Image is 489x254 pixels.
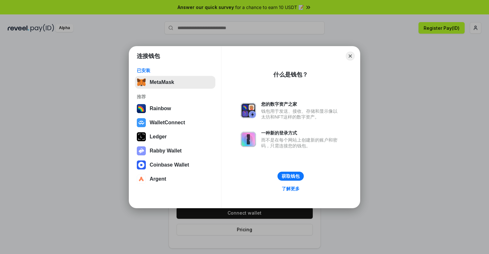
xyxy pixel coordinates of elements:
div: Argent [150,176,166,182]
div: WalletConnect [150,120,185,126]
button: Coinbase Wallet [135,159,215,171]
button: WalletConnect [135,116,215,129]
div: Ledger [150,134,167,140]
button: Argent [135,173,215,185]
button: MetaMask [135,76,215,89]
button: Rabby Wallet [135,144,215,157]
div: 一种新的登录方式 [261,130,341,136]
button: Close [346,52,355,61]
a: 了解更多 [278,184,303,193]
div: Rabby Wallet [150,148,182,154]
div: 什么是钱包？ [273,71,308,78]
div: 获取钱包 [282,173,300,179]
h1: 连接钱包 [137,52,160,60]
div: MetaMask [150,79,174,85]
button: Ledger [135,130,215,143]
img: svg+xml,%3Csvg%20xmlns%3D%22http%3A%2F%2Fwww.w3.org%2F2000%2Fsvg%22%20fill%3D%22none%22%20viewBox... [241,132,256,147]
img: svg+xml,%3Csvg%20width%3D%2228%22%20height%3D%2228%22%20viewBox%3D%220%200%2028%2028%22%20fill%3D... [137,160,146,169]
img: svg+xml,%3Csvg%20width%3D%22120%22%20height%3D%22120%22%20viewBox%3D%220%200%20120%20120%22%20fil... [137,104,146,113]
div: Coinbase Wallet [150,162,189,168]
img: svg+xml,%3Csvg%20xmlns%3D%22http%3A%2F%2Fwww.w3.org%2F2000%2Fsvg%22%20width%3D%2228%22%20height%3... [137,132,146,141]
div: 而不是在每个网站上创建新的账户和密码，只需连接您的钱包。 [261,137,341,149]
div: 推荐 [137,94,213,100]
img: svg+xml,%3Csvg%20xmlns%3D%22http%3A%2F%2Fwww.w3.org%2F2000%2Fsvg%22%20fill%3D%22none%22%20viewBox... [137,146,146,155]
img: svg+xml,%3Csvg%20fill%3D%22none%22%20height%3D%2233%22%20viewBox%3D%220%200%2035%2033%22%20width%... [137,78,146,87]
div: 钱包用于发送、接收、存储和显示像以太坊和NFT这样的数字资产。 [261,108,341,120]
div: 了解更多 [282,186,300,192]
img: svg+xml,%3Csvg%20xmlns%3D%22http%3A%2F%2Fwww.w3.org%2F2000%2Fsvg%22%20fill%3D%22none%22%20viewBox... [241,103,256,118]
button: 获取钱包 [278,172,304,181]
button: Rainbow [135,102,215,115]
div: 您的数字资产之家 [261,101,341,107]
div: Rainbow [150,106,171,111]
div: 已安装 [137,68,213,73]
img: svg+xml,%3Csvg%20width%3D%2228%22%20height%3D%2228%22%20viewBox%3D%220%200%2028%2028%22%20fill%3D... [137,118,146,127]
img: svg+xml,%3Csvg%20width%3D%2228%22%20height%3D%2228%22%20viewBox%3D%220%200%2028%2028%22%20fill%3D... [137,175,146,184]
